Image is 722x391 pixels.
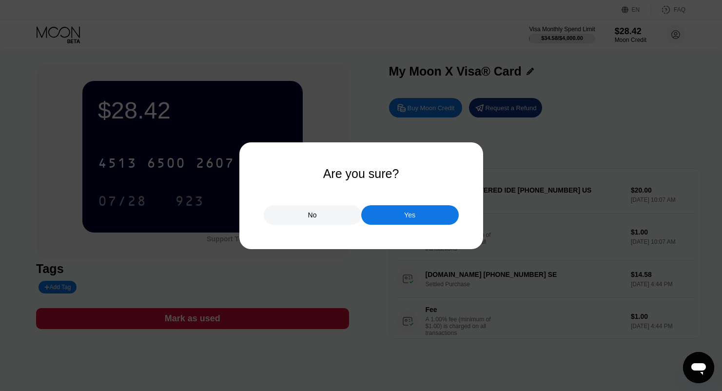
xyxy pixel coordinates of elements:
div: No [264,205,361,225]
div: Yes [404,211,415,219]
iframe: Button to launch messaging window [683,352,714,383]
div: Are you sure? [323,167,399,181]
div: Yes [361,205,459,225]
div: No [308,211,317,219]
